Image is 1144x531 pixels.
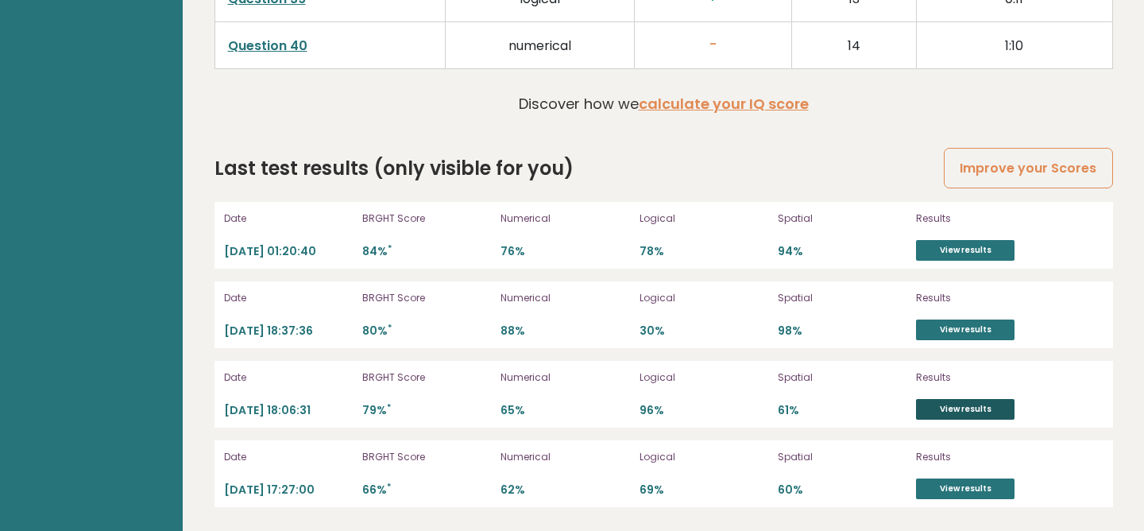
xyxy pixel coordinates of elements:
[916,450,1083,464] p: Results
[500,244,629,259] p: 76%
[224,244,353,259] p: [DATE] 01:20:40
[500,450,629,464] p: Numerical
[224,291,353,305] p: Date
[224,324,353,339] p: [DATE] 18:37:36
[362,450,491,464] p: BRGHT Score
[916,479,1015,499] a: View results
[500,403,629,418] p: 65%
[778,483,906,498] p: 60%
[916,399,1015,420] a: View results
[519,93,809,114] p: Discover how we
[778,244,906,259] p: 94%
[228,37,307,55] a: Question 40
[500,324,629,339] p: 88%
[500,211,629,226] p: Numerical
[639,94,809,114] a: calculate your IQ score
[500,370,629,385] p: Numerical
[778,450,906,464] p: Spatial
[640,244,768,259] p: 78%
[640,450,768,464] p: Logical
[640,483,768,498] p: 69%
[362,483,491,498] p: 66%
[778,370,906,385] p: Spatial
[224,450,353,464] p: Date
[944,148,1112,188] a: Improve your Scores
[647,37,779,53] h3: -
[916,291,1083,305] p: Results
[224,211,353,226] p: Date
[362,324,491,339] p: 80%
[640,403,768,418] p: 96%
[362,370,491,385] p: BRGHT Score
[362,211,491,226] p: BRGHT Score
[362,291,491,305] p: BRGHT Score
[778,211,906,226] p: Spatial
[224,403,353,418] p: [DATE] 18:06:31
[916,240,1015,261] a: View results
[640,291,768,305] p: Logical
[916,370,1083,385] p: Results
[916,320,1015,340] a: View results
[640,211,768,226] p: Logical
[640,324,768,339] p: 30%
[500,291,629,305] p: Numerical
[778,324,906,339] p: 98%
[224,483,353,498] p: [DATE] 17:27:00
[362,244,491,259] p: 84%
[500,483,629,498] p: 62%
[214,154,574,183] h2: Last test results (only visible for you)
[916,211,1083,226] p: Results
[640,370,768,385] p: Logical
[778,291,906,305] p: Spatial
[362,403,491,418] p: 79%
[791,21,916,68] td: 14
[917,21,1112,68] td: 1:10
[778,403,906,418] p: 61%
[446,21,635,68] td: numerical
[224,370,353,385] p: Date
